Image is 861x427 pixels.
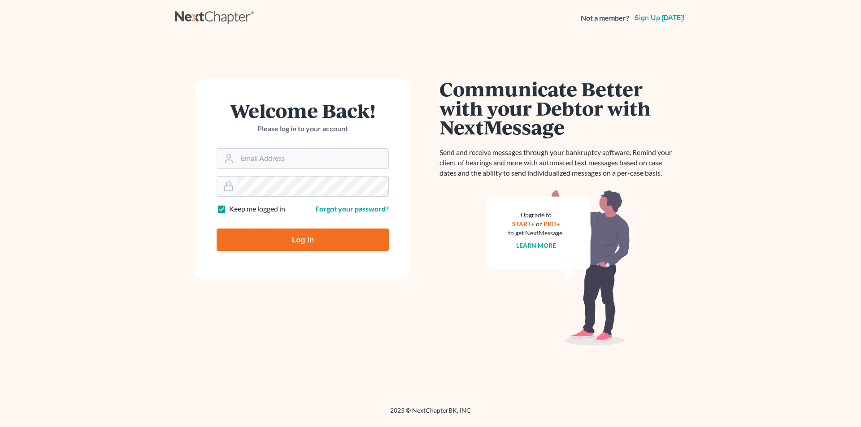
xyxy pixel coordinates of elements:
[229,204,285,214] label: Keep me logged in
[316,204,389,213] a: Forgot your password?
[237,149,388,168] input: Email Address
[487,189,630,346] img: nextmessage_bg-59042aed3d76b12b5cd301f8e5b87938c9018125f34e5fa2b7a6b67550977c72.svg
[508,229,564,237] div: to get NextMessage.
[516,242,556,249] a: Learn more
[439,147,677,178] p: Send and receive messages through your bankruptcy software. Remind your client of hearings and mo...
[581,13,629,23] strong: Not a member?
[512,220,535,228] a: START+
[175,406,686,422] div: 2025 © NextChapterBK, INC
[217,229,389,251] input: Log In
[508,211,564,220] div: Upgrade to
[544,220,560,228] a: PRO+
[217,124,389,134] p: Please log in to your account
[536,220,542,228] span: or
[217,101,389,120] h1: Welcome Back!
[439,79,677,137] h1: Communicate Better with your Debtor with NextMessage
[633,14,686,22] a: Sign up [DATE]!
